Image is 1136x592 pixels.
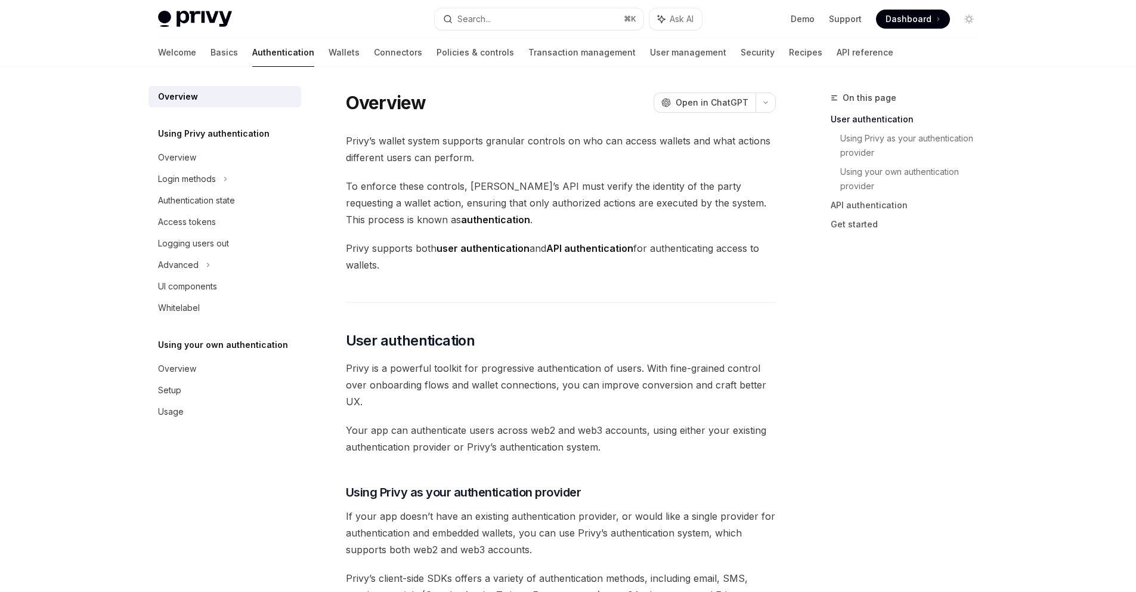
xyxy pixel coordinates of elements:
[676,97,748,109] span: Open in ChatGPT
[346,240,776,273] span: Privy supports both and for authenticating access to wallets.
[461,214,530,226] strong: authentication
[148,211,301,233] a: Access tokens
[831,196,988,215] a: API authentication
[791,13,815,25] a: Demo
[649,8,702,30] button: Ask AI
[650,38,726,67] a: User management
[148,233,301,254] a: Logging users out
[158,127,270,141] h5: Using Privy authentication
[346,331,475,350] span: User authentication
[158,215,216,229] div: Access tokens
[528,38,636,67] a: Transaction management
[158,90,198,104] div: Overview
[346,360,776,410] span: Privy is a powerful toolkit for progressive authentication of users. With fine-grained control ov...
[374,38,422,67] a: Connectors
[346,132,776,166] span: Privy’s wallet system supports granular controls on who can access wallets and what actions diffe...
[158,150,196,165] div: Overview
[624,14,636,24] span: ⌘ K
[437,242,530,254] strong: user authentication
[148,147,301,168] a: Overview
[959,10,979,29] button: Toggle dark mode
[158,301,200,315] div: Whitelabel
[148,358,301,380] a: Overview
[670,13,694,25] span: Ask AI
[158,236,229,251] div: Logging users out
[252,38,314,67] a: Authentication
[148,86,301,107] a: Overview
[346,422,776,455] span: Your app can authenticate users across web2 and web3 accounts, using either your existing authent...
[546,242,633,254] strong: API authentication
[843,91,896,105] span: On this page
[148,297,301,319] a: Whitelabel
[435,8,643,30] button: Search...⌘K
[158,11,232,27] img: light logo
[837,38,893,67] a: API reference
[789,38,822,67] a: Recipes
[158,362,196,376] div: Overview
[831,215,988,234] a: Get started
[840,162,988,196] a: Using your own authentication provider
[457,12,491,26] div: Search...
[158,405,184,419] div: Usage
[329,38,360,67] a: Wallets
[346,92,426,113] h1: Overview
[346,484,581,501] span: Using Privy as your authentication provider
[876,10,950,29] a: Dashboard
[346,508,776,558] span: If your app doesn’t have an existing authentication provider, or would like a single provider for...
[654,92,756,113] button: Open in ChatGPT
[211,38,238,67] a: Basics
[829,13,862,25] a: Support
[148,190,301,211] a: Authentication state
[831,110,988,129] a: User authentication
[840,129,988,162] a: Using Privy as your authentication provider
[148,276,301,297] a: UI components
[148,401,301,423] a: Usage
[158,279,217,294] div: UI components
[346,178,776,228] span: To enforce these controls, [PERSON_NAME]’s API must verify the identity of the party requesting a...
[158,383,181,397] div: Setup
[158,193,235,208] div: Authentication state
[741,38,775,67] a: Security
[148,380,301,401] a: Setup
[158,38,196,67] a: Welcome
[158,338,288,352] h5: Using your own authentication
[437,38,514,67] a: Policies & controls
[158,172,216,186] div: Login methods
[886,13,931,25] span: Dashboard
[158,258,199,272] div: Advanced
